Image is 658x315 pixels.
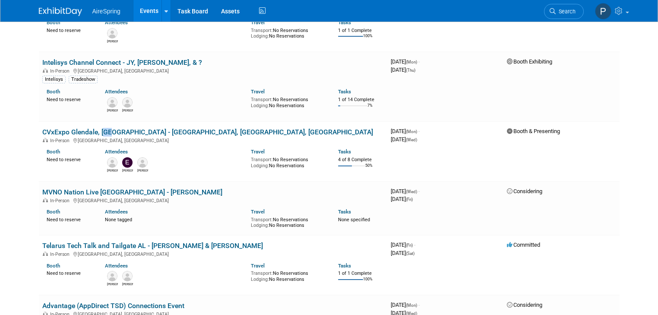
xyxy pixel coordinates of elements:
a: Attendees [105,19,128,25]
td: 100% [363,277,373,289]
div: 1 of 1 Complete [338,28,383,34]
td: 7% [367,103,373,115]
div: 4 of 8 Complete [338,157,383,163]
span: Considering [507,188,542,194]
a: Advantage (AppDirect TSD) Connections Event [42,302,184,310]
span: In-Person [50,138,72,143]
span: Transport: [251,97,273,102]
span: [DATE] [391,128,420,134]
span: - [418,188,420,194]
span: [DATE] [391,188,420,194]
a: Booth [47,19,60,25]
span: Transport: [251,217,273,223]
span: [DATE] [391,67,415,73]
span: Lodging: [251,103,269,108]
img: Jesse Michael [107,271,117,281]
div: None tagged [105,215,244,223]
span: In-Person [50,251,72,257]
span: (Sat) [406,251,414,256]
span: In-Person [50,198,72,204]
span: (Wed) [406,137,417,142]
td: 50% [365,163,373,175]
span: Booth & Presenting [507,128,560,134]
a: Intelisys Channel Connect - JY, [PERSON_NAME], & ? [42,58,202,67]
img: Wendell Nelson [107,28,117,38]
div: Stephen Sigmon [107,168,118,173]
img: Scott Hailey [122,97,133,108]
span: [DATE] [391,302,420,308]
a: Tasks [338,19,351,25]
span: In-Person [50,68,72,74]
img: In-Person Event [43,138,48,142]
div: Need to reserve [47,155,92,163]
span: Lodging: [251,163,269,169]
div: 1 of 1 Complete [338,270,383,277]
a: Attendees [105,149,128,155]
span: Search [556,8,576,15]
span: [DATE] [391,196,413,202]
div: Laura Welch [137,168,148,173]
a: Travel [251,263,265,269]
a: Travel [251,149,265,155]
a: Tasks [338,209,351,215]
span: - [418,128,420,134]
span: - [414,242,415,248]
div: No Reservations No Reservations [251,215,326,229]
span: Lodging: [251,33,269,39]
div: [GEOGRAPHIC_DATA], [GEOGRAPHIC_DATA] [42,250,384,257]
span: (Mon) [406,129,417,134]
span: Transport: [251,270,273,276]
span: (Wed) [406,189,417,194]
a: Attendees [105,263,128,269]
div: Need to reserve [47,215,92,223]
div: [GEOGRAPHIC_DATA], [GEOGRAPHIC_DATA] [42,137,384,143]
a: CVxExpo Glendale, [GEOGRAPHIC_DATA] - [GEOGRAPHIC_DATA], [GEOGRAPHIC_DATA], [GEOGRAPHIC_DATA] [42,128,373,136]
span: [DATE] [391,58,420,65]
img: In-Person Event [43,198,48,202]
a: MVNO Nation Live [GEOGRAPHIC_DATA] - [PERSON_NAME] [42,188,222,196]
td: 100% [363,34,373,45]
span: Transport: [251,28,273,33]
a: Travel [251,19,265,25]
span: (Mon) [406,60,417,64]
a: Travel [251,209,265,215]
span: Lodging: [251,277,269,282]
img: Laura Welch [137,157,148,168]
a: Tasks [338,149,351,155]
span: [DATE] [391,250,414,256]
img: ExhibitDay [39,7,82,16]
img: Ellen Cahill [122,157,133,168]
a: Booth [47,149,60,155]
span: Transport: [251,157,273,162]
span: [DATE] [391,136,417,143]
a: Attendees [105,89,128,95]
a: Telarus Tech Talk and Tailgate AL - [PERSON_NAME] & [PERSON_NAME] [42,242,263,250]
span: (Thu) [406,68,415,73]
span: - [418,302,420,308]
div: Ellen Cahill [122,168,133,173]
div: Need to reserve [47,95,92,103]
a: Tasks [338,89,351,95]
span: - [418,58,420,65]
a: Tasks [338,263,351,269]
img: Stephen Sigmon [107,157,117,168]
span: Lodging: [251,223,269,228]
a: Booth [47,263,60,269]
div: Melvin Frederick [122,281,133,286]
a: Booth [47,209,60,215]
img: In-Person Event [43,68,48,73]
span: (Mon) [406,303,417,308]
div: Intelisys [42,76,66,83]
div: No Reservations No Reservations [251,269,326,282]
div: Need to reserve [47,26,92,34]
div: John Young [107,108,118,113]
a: Travel [251,89,265,95]
div: Need to reserve [47,269,92,277]
div: Jesse Michael [107,281,118,286]
div: Tradeshow [69,76,98,83]
img: Patrick Dailey [595,3,611,19]
a: Search [544,4,584,19]
div: 1 of 14 Complete [338,97,383,103]
span: AireSpring [92,8,120,15]
span: None specified [338,217,370,223]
